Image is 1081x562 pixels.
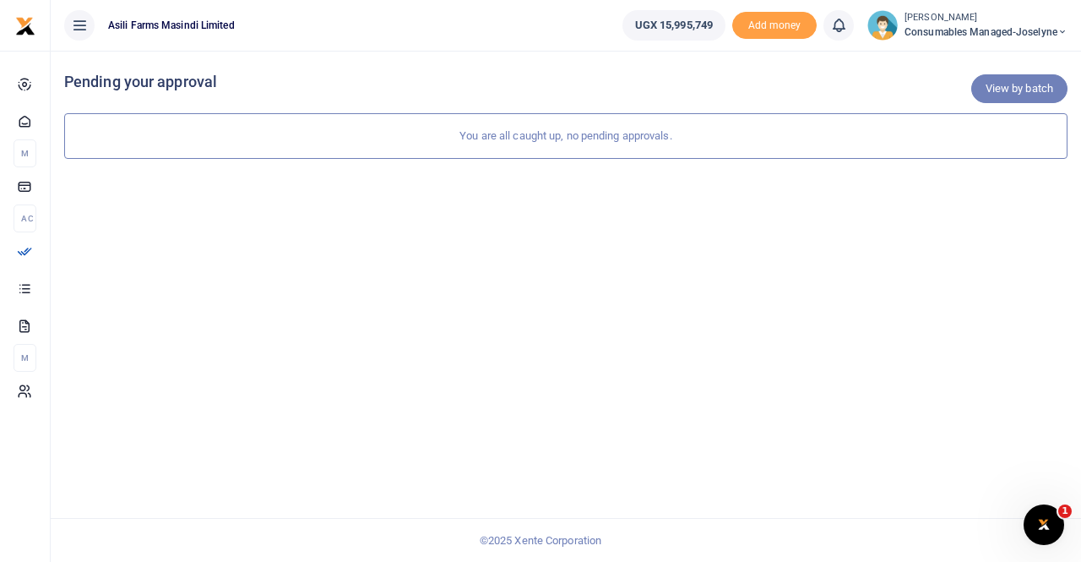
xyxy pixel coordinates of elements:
li: M [14,344,36,372]
div: You are all caught up, no pending approvals. [64,113,1067,159]
li: Toup your wallet [732,12,817,40]
img: logo-small [15,16,35,36]
a: Add money [732,18,817,30]
span: Asili Farms Masindi Limited [101,18,242,33]
a: View by batch [971,74,1067,103]
h4: Pending your approval [64,73,1067,91]
a: profile-user [PERSON_NAME] Consumables managed-Joselyne [867,10,1067,41]
iframe: Intercom live chat [1024,505,1064,545]
span: 1 [1058,505,1072,518]
li: M [14,139,36,167]
small: [PERSON_NAME] [904,11,1067,25]
li: Wallet ballance [616,10,732,41]
li: Ac [14,205,36,232]
span: Add money [732,12,817,40]
span: Consumables managed-Joselyne [904,25,1067,40]
span: UGX 15,995,749 [635,17,713,34]
a: UGX 15,995,749 [622,10,725,41]
img: profile-user [867,10,898,41]
a: logo-small logo-large logo-large [15,19,35,31]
